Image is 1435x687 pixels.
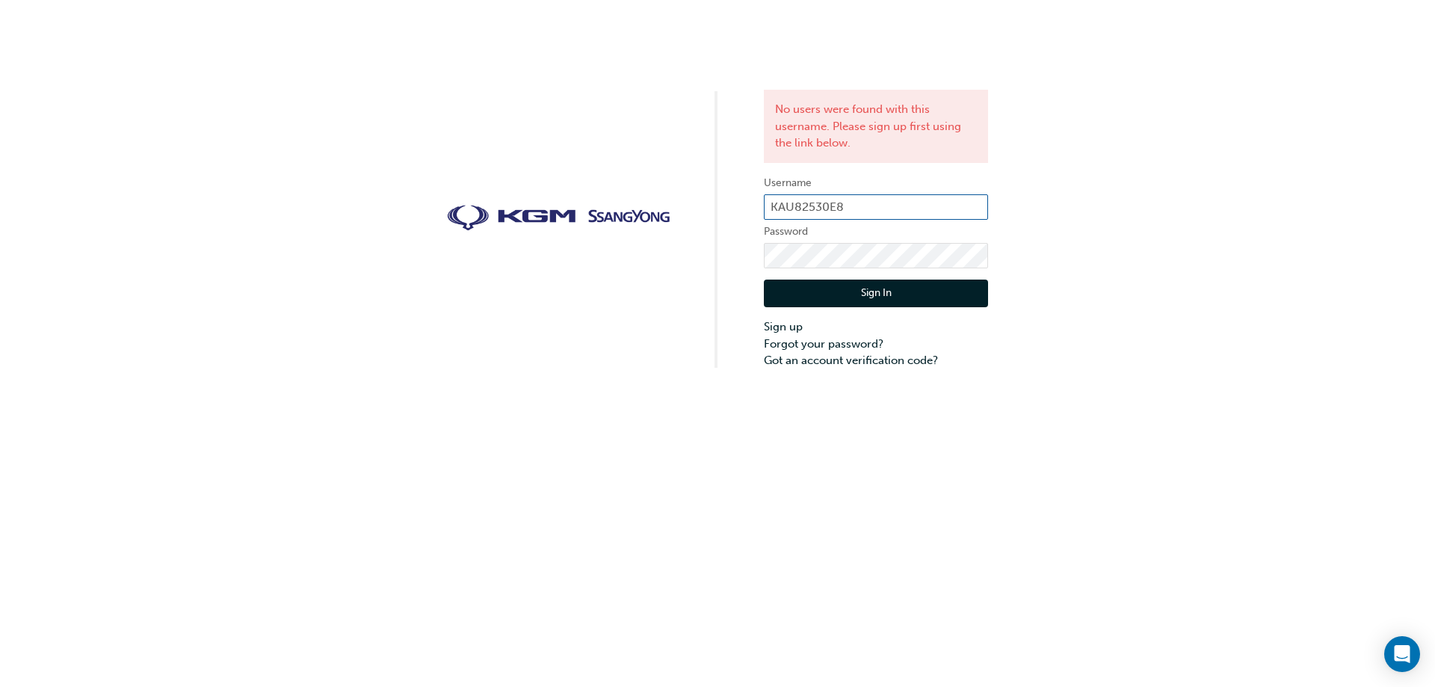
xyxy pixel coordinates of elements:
[764,280,988,308] button: Sign In
[764,318,988,336] a: Sign up
[764,352,988,369] a: Got an account verification code?
[447,205,671,232] img: kgm
[764,174,988,192] label: Username
[764,194,988,220] input: Username
[764,90,988,163] div: No users were found with this username. Please sign up first using the link below.
[764,223,988,241] label: Password
[1384,636,1420,672] div: Open Intercom Messenger
[764,336,988,353] a: Forgot your password?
